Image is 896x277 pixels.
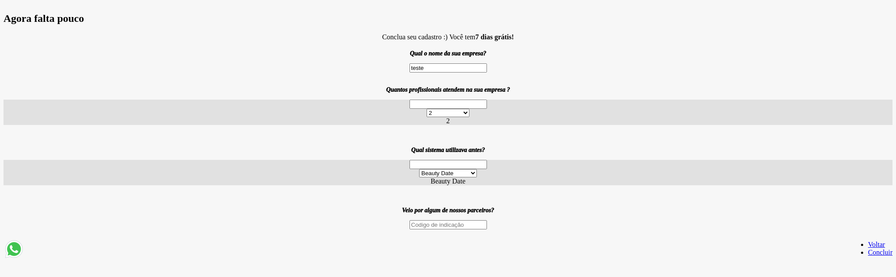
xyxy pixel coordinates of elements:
[3,87,892,93] p: Quantos profissionais atendem na sua empresa ?
[868,241,885,248] a: Voltar
[3,50,892,57] p: Qual o nome da sua empresa?
[3,147,892,154] p: Qual sistema utilizava antes?
[409,220,487,229] input: Codigo de indicação
[868,249,892,256] a: Concluir
[850,241,892,256] ul: Pagination
[430,177,465,185] label: Beauty Date
[3,13,892,24] h1: Agora falta pouco
[409,63,487,73] input: Nome da sua empresa
[476,33,514,41] b: 7 dias grátis!
[3,207,892,214] p: Veio por algum de nossos parceiros?
[3,33,892,41] p: Conclua seu cadastro :) Você tem
[3,239,24,260] img: whatsapp.png
[446,117,450,125] label: 2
